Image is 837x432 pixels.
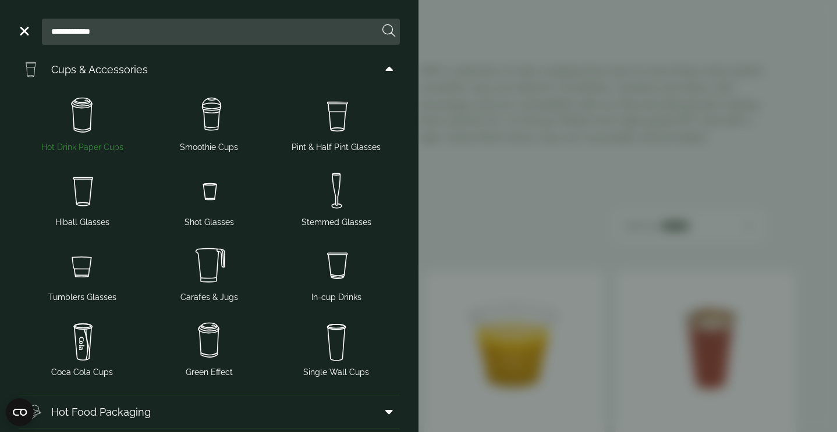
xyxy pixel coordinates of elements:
[185,216,234,229] span: Shot Glasses
[150,315,268,381] a: Green Effect
[278,315,395,381] a: Single Wall Cups
[48,291,116,304] span: Tumblers Glasses
[278,167,395,214] img: Stemmed_glass.svg
[303,366,369,379] span: Single Wall Cups
[51,404,151,420] span: Hot Food Packaging
[51,62,148,77] span: Cups & Accessories
[292,141,381,153] span: Pint & Half Pint Glasses
[19,395,400,428] a: Hot Food Packaging
[278,317,395,364] img: plain-soda-cup.svg
[23,167,141,214] img: Hiball.svg
[150,165,268,231] a: Shot Glasses
[278,92,395,139] img: PintNhalf_cup.svg
[278,90,395,156] a: Pint & Half Pint Glasses
[41,141,123,153] span: Hot Drink Paper Cups
[23,315,141,381] a: Coca Cola Cups
[51,366,113,379] span: Coca Cola Cups
[150,317,268,364] img: HotDrink_paperCup.svg
[19,58,42,81] img: PintNhalf_cup.svg
[150,90,268,156] a: Smoothie Cups
[23,242,141,289] img: Tumbler_glass.svg
[23,240,141,306] a: Tumblers Glasses
[23,90,141,156] a: Hot Drink Paper Cups
[302,216,371,229] span: Stemmed Glasses
[150,167,268,214] img: Shot_glass.svg
[278,165,395,231] a: Stemmed Glasses
[55,216,109,229] span: Hiball Glasses
[23,165,141,231] a: Hiball Glasses
[23,92,141,139] img: HotDrink_paperCup.svg
[150,240,268,306] a: Carafes & Jugs
[150,242,268,289] img: JugsNcaraffes.svg
[186,366,233,379] span: Green Effect
[278,242,395,289] img: Incup_drinks.svg
[278,240,395,306] a: In-cup Drinks
[150,92,268,139] img: Smoothie_cups.svg
[311,291,361,304] span: In-cup Drinks
[6,398,34,426] button: Open CMP widget
[180,141,238,153] span: Smoothie Cups
[23,317,141,364] img: cola.svg
[19,53,400,85] a: Cups & Accessories
[180,291,238,304] span: Carafes & Jugs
